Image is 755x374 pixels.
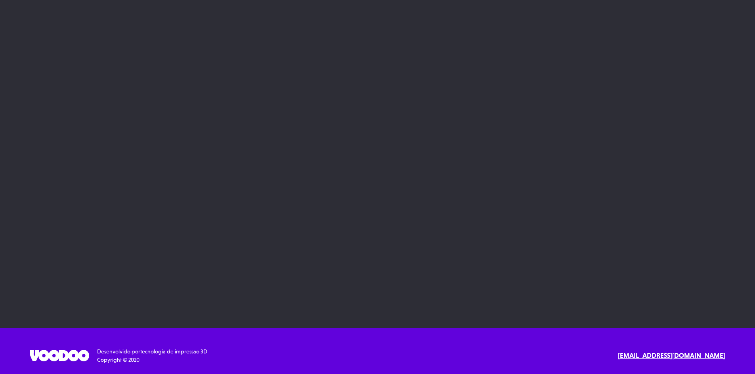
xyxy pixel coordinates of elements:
a: [EMAIL_ADDRESS][DOMAIN_NAME] [618,351,725,361]
font: [EMAIL_ADDRESS][DOMAIN_NAME] [618,351,725,359]
a: tecnologia de impressão 3D [140,348,207,355]
font: Copyright © 2020 [97,357,140,363]
font: Desenvolvido por [97,348,140,355]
